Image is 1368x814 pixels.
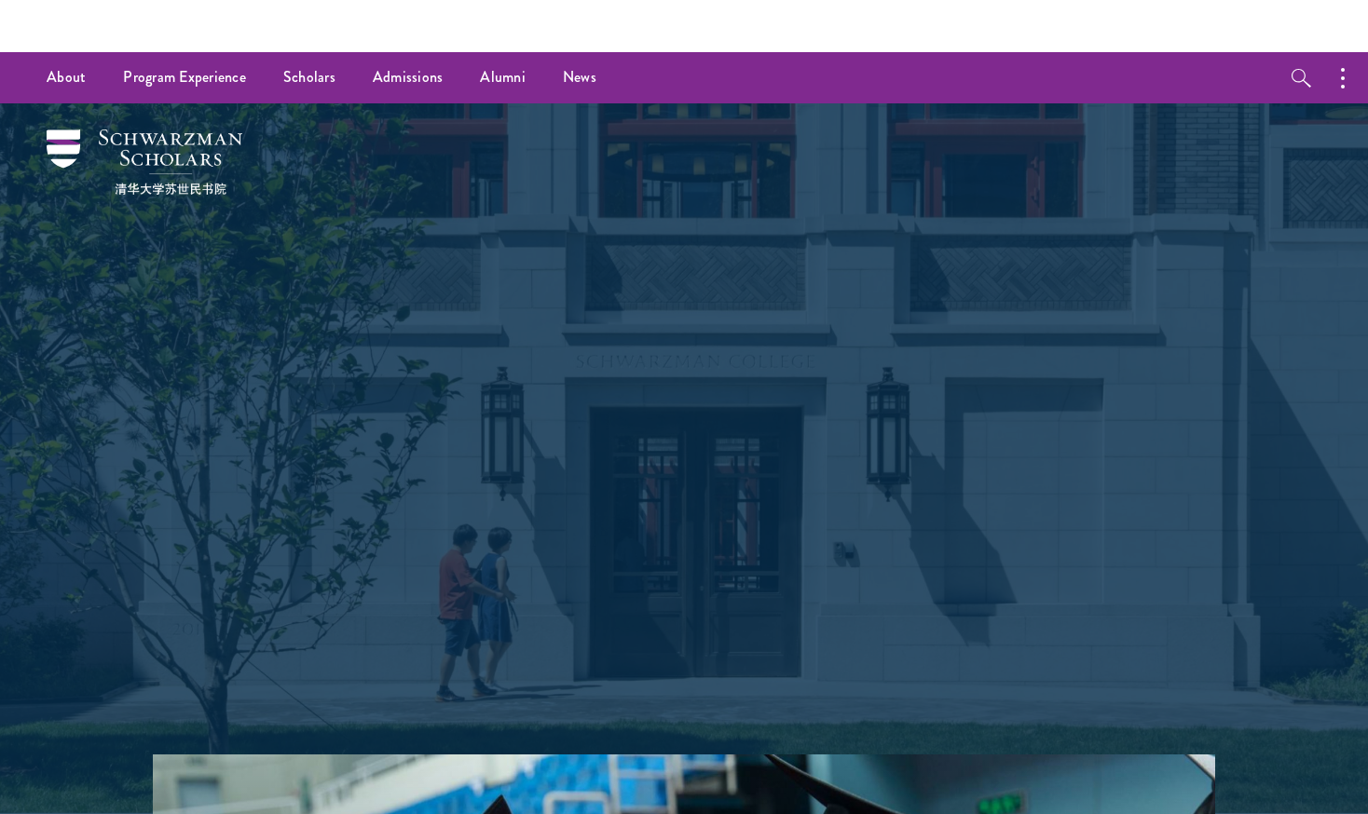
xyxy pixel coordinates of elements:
a: About [28,52,104,103]
img: Schwarzman Scholars [47,129,242,195]
a: News [544,52,615,103]
a: Program Experience [104,52,265,103]
a: Scholars [265,52,354,103]
a: Alumni [461,52,544,103]
a: Admissions [354,52,462,103]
